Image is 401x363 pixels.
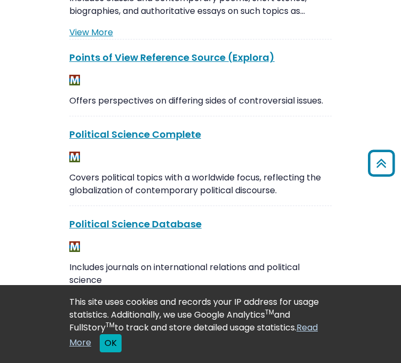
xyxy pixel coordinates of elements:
a: Political Science Complete [69,128,201,141]
a: Points of View Reference Source (Explora) [69,51,275,64]
img: MeL (Michigan electronic Library) [69,75,80,85]
sup: TM [265,307,274,317]
p: Includes journals on international relations and political science [69,261,332,287]
p: Covers political topics with a worldwide focus, reflecting the globalization of contemporary poli... [69,171,332,197]
a: View More [69,26,113,38]
img: MeL (Michigan electronic Library) [69,152,80,162]
sup: TM [106,320,115,329]
img: MeL (Michigan electronic Library) [69,241,80,252]
a: Political Science Database [69,217,202,231]
div: This site uses cookies and records your IP address for usage statistics. Additionally, we use Goo... [69,296,332,352]
a: Back to Top [364,155,398,172]
button: Close [100,334,122,352]
p: Offers perspectives on differing sides of controversial issues. [69,94,332,107]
